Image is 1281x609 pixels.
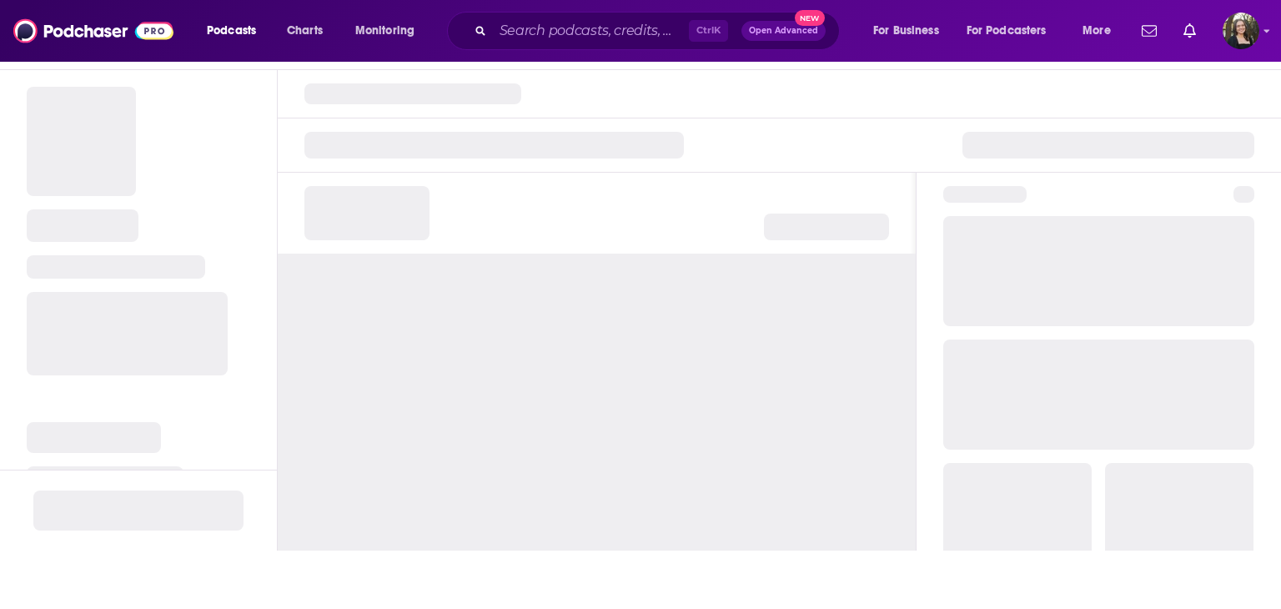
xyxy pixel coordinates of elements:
[287,19,323,43] span: Charts
[1135,17,1163,45] a: Show notifications dropdown
[463,12,856,50] div: Search podcasts, credits, & more...
[967,19,1047,43] span: For Podcasters
[741,21,826,41] button: Open AdvancedNew
[1071,18,1132,44] button: open menu
[1083,19,1111,43] span: More
[195,18,278,44] button: open menu
[1223,13,1259,49] button: Show profile menu
[873,19,939,43] span: For Business
[689,20,728,42] span: Ctrl K
[749,27,818,35] span: Open Advanced
[493,18,689,44] input: Search podcasts, credits, & more...
[1223,13,1259,49] img: User Profile
[862,18,960,44] button: open menu
[355,19,414,43] span: Monitoring
[1177,17,1203,45] a: Show notifications dropdown
[795,10,825,26] span: New
[344,18,436,44] button: open menu
[1223,13,1259,49] span: Logged in as jessicasunpr
[956,18,1071,44] button: open menu
[207,19,256,43] span: Podcasts
[276,18,333,44] a: Charts
[13,15,173,47] img: Podchaser - Follow, Share and Rate Podcasts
